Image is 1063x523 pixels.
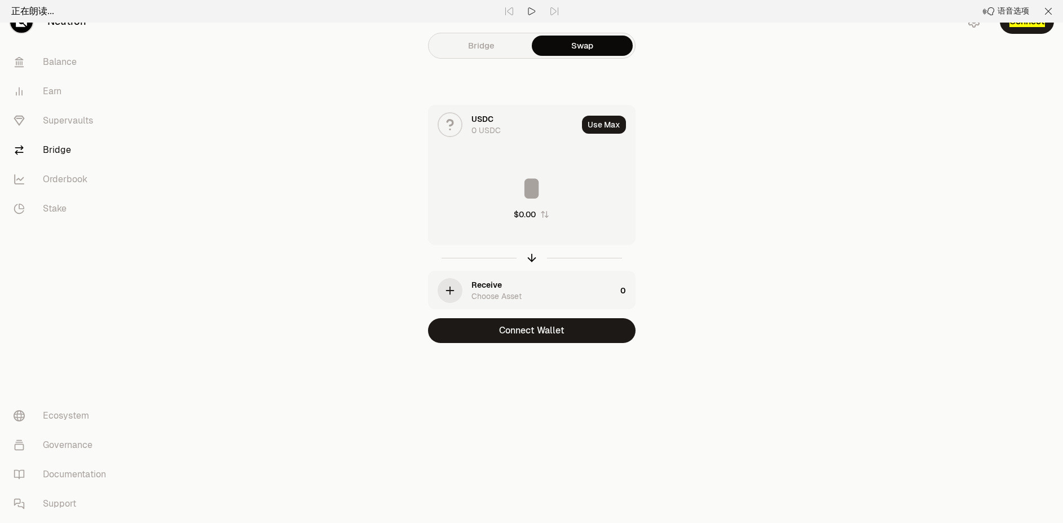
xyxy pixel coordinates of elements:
[5,430,122,460] a: Governance
[5,165,122,194] a: Orderbook
[5,194,122,223] a: Stake
[5,401,122,430] a: Ecosystem
[523,2,541,20] div: 继续大声朗读
[429,106,577,144] div: USDC0 USDC
[5,135,122,165] a: Bridge
[429,271,616,310] div: ReceiveChoose Asset
[471,291,522,302] div: Choose Asset
[545,2,563,20] div: 阅读下一段
[471,279,502,291] div: Receive
[500,2,518,20] div: 阅读上一段
[5,47,122,77] a: Balance
[998,6,1029,16] span: 语音选项
[5,106,122,135] a: Supervaults
[428,318,636,343] button: Connect Wallet
[977,2,1035,20] div: 语音选项
[471,113,493,125] div: USDC
[514,209,549,220] button: $0.00
[471,125,501,136] div: 0 USDC
[514,209,536,220] div: $0.00
[532,36,633,56] a: Swap
[1039,2,1057,20] div: 关闭大声朗读
[582,116,626,134] button: Use Max
[431,36,532,56] a: Bridge
[5,460,122,489] a: Documentation
[5,77,122,106] a: Earn
[620,271,635,310] div: 0
[5,489,122,518] a: Support
[429,271,635,310] button: ReceiveChoose Asset0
